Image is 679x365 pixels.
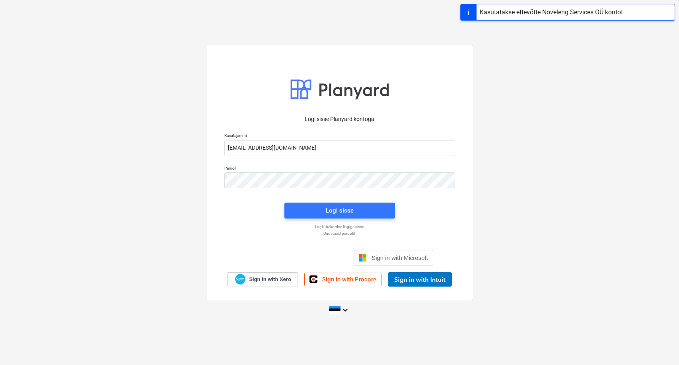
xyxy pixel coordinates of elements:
p: Parool [224,166,455,172]
a: Sign in with Xero [227,272,298,286]
p: Kasutajanimi [224,133,455,140]
input: Kasutajanimi [224,140,455,156]
a: Unustasid parooli? [220,231,459,236]
span: Sign in with Procore [322,276,376,283]
div: Kasutatakse ettevõtte Noveleng Services OÜ kontot [480,8,623,17]
iframe: Sisselogimine Google'i nupu abil [242,249,351,267]
button: Logi sisse [284,203,395,219]
p: Logi sisse Planyard kontoga [224,115,455,123]
a: Sign in with Procore [304,273,381,286]
i: keyboard_arrow_down [340,305,350,315]
a: Logi ühekordse lingiga sisse [220,224,459,229]
div: Logi sisse [326,205,354,216]
img: Microsoft logo [359,254,367,262]
span: Sign in with Microsoft [372,254,428,261]
span: Sign in with Xero [249,276,291,283]
img: Xero logo [235,274,245,285]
